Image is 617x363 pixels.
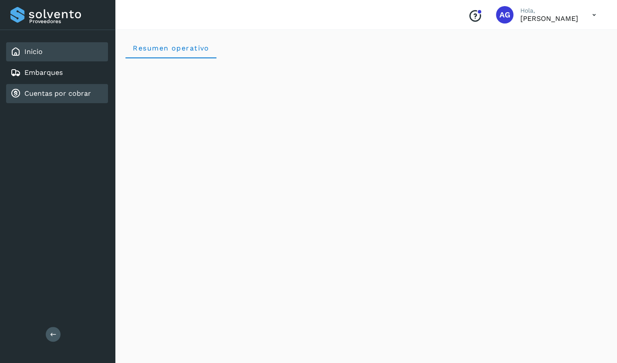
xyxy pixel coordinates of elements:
div: Cuentas por cobrar [6,84,108,103]
a: Cuentas por cobrar [24,89,91,97]
a: Inicio [24,47,43,56]
div: Embarques [6,63,108,82]
p: Hola, [520,7,578,14]
div: Inicio [6,42,108,61]
a: Embarques [24,68,63,77]
span: Resumen operativo [132,44,209,52]
p: Proveedores [29,18,105,24]
p: ALBERTO GARCIA SANCHEZ [520,14,578,23]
